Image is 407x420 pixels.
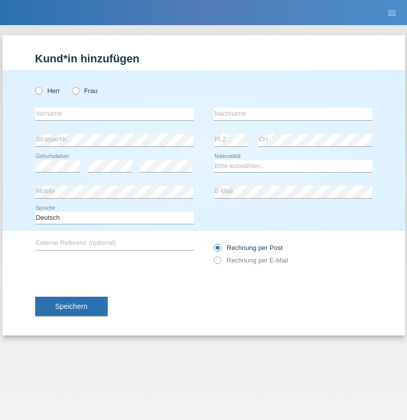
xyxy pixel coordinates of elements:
input: Rechnung per Post [214,244,220,257]
button: Speichern [35,297,108,316]
a: menu [382,10,402,16]
h1: Kund*in hinzufügen [35,52,372,65]
input: Rechnung per E-Mail [214,257,220,269]
label: Rechnung per Post [214,244,283,251]
label: Rechnung per E-Mail [214,257,288,264]
input: Herr [35,87,42,94]
i: menu [387,8,397,18]
label: Frau [72,87,98,95]
span: Speichern [55,302,88,310]
input: Frau [72,87,78,94]
label: Herr [35,87,60,95]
